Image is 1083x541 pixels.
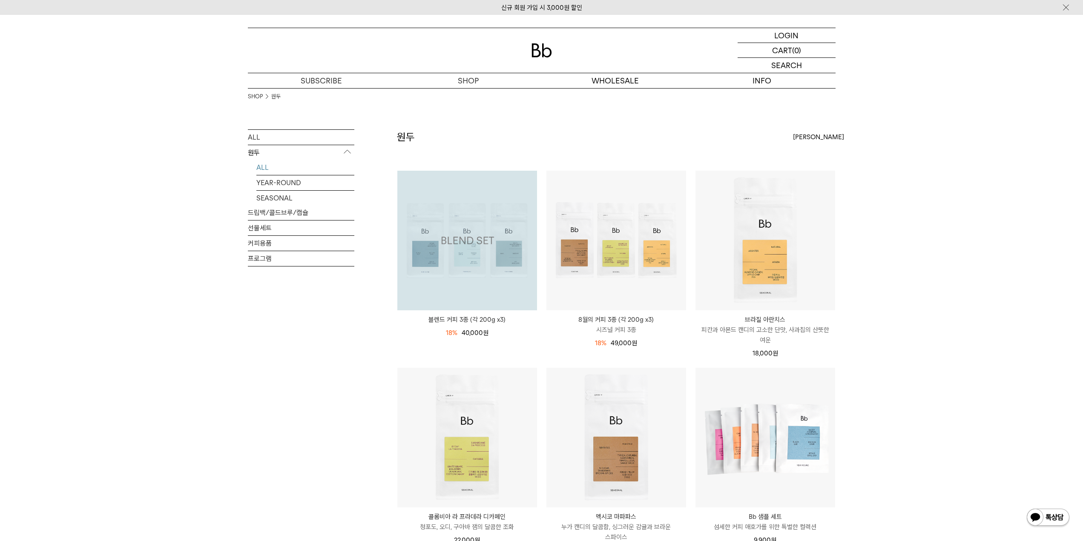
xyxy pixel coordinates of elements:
a: 블렌드 커피 3종 (각 200g x3) [397,171,537,310]
a: SUBSCRIBE [248,73,395,88]
p: 시즈널 커피 3종 [546,325,686,335]
p: (0) [792,43,801,57]
a: 드립백/콜드브루/캡슐 [248,205,354,220]
a: 원두 [271,92,281,101]
p: LOGIN [774,28,799,43]
img: Bb 샘플 세트 [695,368,835,507]
p: 브라질 아란치스 [695,315,835,325]
a: LOGIN [738,28,836,43]
p: 원두 [248,145,354,160]
p: 콜롬비아 라 프라데라 디카페인 [397,512,537,522]
p: 멕시코 마파파스 [546,512,686,522]
img: 1000001179_add2_053.png [397,171,537,310]
p: CART [772,43,792,57]
span: 18,000 [753,349,778,357]
a: 커피용품 [248,236,354,251]
a: ALL [248,130,354,145]
img: 브라질 아란치스 [695,171,835,310]
a: ALL [256,160,354,175]
p: SEARCH [771,58,802,73]
a: 8월의 커피 3종 (각 200g x3) 시즈널 커피 3종 [546,315,686,335]
p: WHOLESALE [542,73,689,88]
a: 블렌드 커피 3종 (각 200g x3) [397,315,537,325]
a: SHOP [248,92,263,101]
p: Bb 샘플 세트 [695,512,835,522]
p: 8월의 커피 3종 (각 200g x3) [546,315,686,325]
img: 로고 [531,43,552,57]
a: Bb 샘플 세트 섬세한 커피 애호가를 위한 특별한 컬렉션 [695,512,835,532]
span: 40,000 [462,329,488,337]
div: 18% [595,338,606,348]
img: 카카오톡 채널 1:1 채팅 버튼 [1026,508,1070,528]
span: [PERSON_NAME] [793,132,844,142]
a: 브라질 아란치스 피칸과 아몬드 캔디의 고소한 단맛, 사과칩의 산뜻한 여운 [695,315,835,345]
a: SEASONAL [256,191,354,206]
div: 18% [446,328,457,338]
a: 콜롬비아 라 프라데라 디카페인 청포도, 오디, 구아바 잼의 달콤한 조화 [397,512,537,532]
p: INFO [689,73,836,88]
img: 8월의 커피 3종 (각 200g x3) [546,171,686,310]
span: 원 [483,329,488,337]
a: CART (0) [738,43,836,58]
h2: 원두 [397,130,415,144]
a: 신규 회원 가입 시 3,000원 할인 [501,4,582,11]
span: 원 [773,349,778,357]
p: 섬세한 커피 애호가를 위한 특별한 컬렉션 [695,522,835,532]
span: 49,000 [611,339,637,347]
p: 청포도, 오디, 구아바 잼의 달콤한 조화 [397,522,537,532]
p: 피칸과 아몬드 캔디의 고소한 단맛, 사과칩의 산뜻한 여운 [695,325,835,345]
img: 멕시코 마파파스 [546,368,686,507]
a: 프로그램 [248,251,354,266]
a: 선물세트 [248,220,354,235]
span: 원 [632,339,637,347]
img: 콜롬비아 라 프라데라 디카페인 [397,368,537,507]
a: SHOP [395,73,542,88]
a: YEAR-ROUND [256,175,354,190]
